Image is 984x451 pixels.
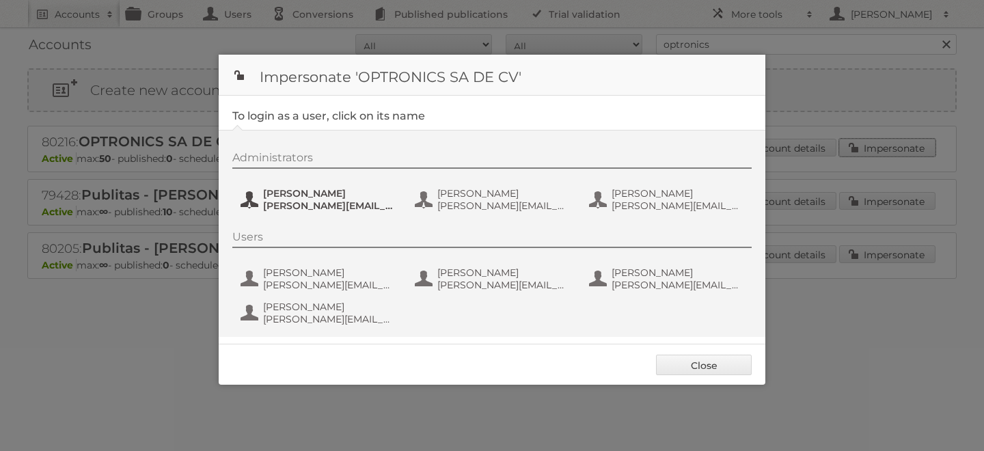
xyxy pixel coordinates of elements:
button: [PERSON_NAME] [PERSON_NAME][EMAIL_ADDRESS][PERSON_NAME][DOMAIN_NAME] [413,265,574,292]
button: [PERSON_NAME] [PERSON_NAME][EMAIL_ADDRESS][PERSON_NAME][DOMAIN_NAME] [413,186,574,213]
a: Close [656,355,752,375]
button: [PERSON_NAME] [PERSON_NAME][EMAIL_ADDRESS][PERSON_NAME][DOMAIN_NAME] [239,265,400,292]
button: [PERSON_NAME] [PERSON_NAME][EMAIL_ADDRESS][PERSON_NAME][DOMAIN_NAME] [588,265,748,292]
div: Administrators [232,151,752,169]
span: [PERSON_NAME][EMAIL_ADDRESS][PERSON_NAME][DOMAIN_NAME] [263,313,396,325]
span: [PERSON_NAME] [612,266,744,279]
span: [PERSON_NAME][EMAIL_ADDRESS][PERSON_NAME][DOMAIN_NAME] [263,200,396,212]
span: [PERSON_NAME] [437,187,570,200]
span: [PERSON_NAME][EMAIL_ADDRESS][PERSON_NAME][DOMAIN_NAME] [437,200,570,212]
span: [PERSON_NAME] [263,187,396,200]
div: Users [232,230,752,248]
span: [PERSON_NAME][EMAIL_ADDRESS][PERSON_NAME][DOMAIN_NAME] [612,279,744,291]
button: [PERSON_NAME] [PERSON_NAME][EMAIL_ADDRESS][PERSON_NAME][DOMAIN_NAME] [239,186,400,213]
span: [PERSON_NAME][EMAIL_ADDRESS][PERSON_NAME][DOMAIN_NAME] [612,200,744,212]
span: [PERSON_NAME] [263,266,396,279]
button: [PERSON_NAME] [PERSON_NAME][EMAIL_ADDRESS][PERSON_NAME][DOMAIN_NAME] [239,299,400,327]
span: [PERSON_NAME][EMAIL_ADDRESS][PERSON_NAME][DOMAIN_NAME] [263,279,396,291]
span: [PERSON_NAME] [612,187,744,200]
h1: Impersonate 'OPTRONICS SA DE CV' [219,55,765,96]
span: [PERSON_NAME][EMAIL_ADDRESS][PERSON_NAME][DOMAIN_NAME] [437,279,570,291]
legend: To login as a user, click on its name [232,109,425,122]
span: [PERSON_NAME] [263,301,396,313]
span: [PERSON_NAME] [437,266,570,279]
button: [PERSON_NAME] [PERSON_NAME][EMAIL_ADDRESS][PERSON_NAME][DOMAIN_NAME] [588,186,748,213]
